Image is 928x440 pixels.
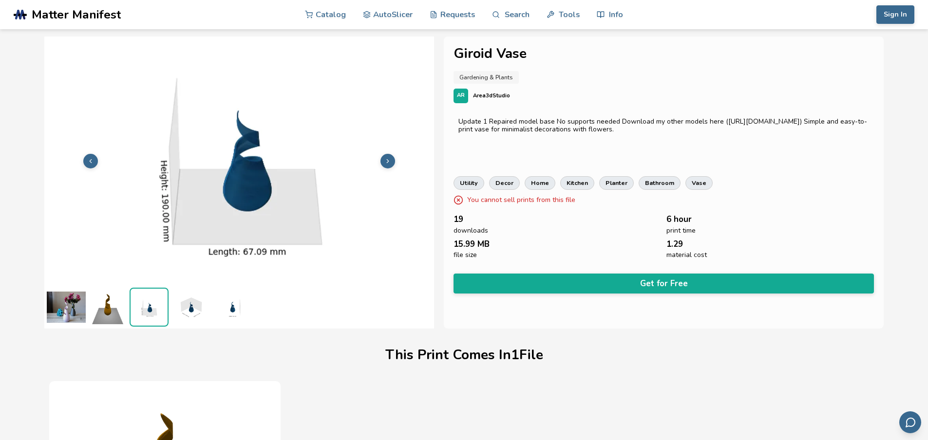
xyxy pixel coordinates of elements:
span: downloads [454,227,488,235]
span: 6 hour [666,215,692,224]
span: 1.29 [666,239,683,249]
p: Area3dStudio [473,91,510,101]
a: Gardening & Plants [454,71,519,84]
a: utility [454,176,484,190]
span: print time [666,227,696,235]
img: 1_3D_Dimensions [212,288,251,327]
a: bathroom [639,176,681,190]
span: AR [457,92,465,99]
img: 1_3D_Dimensions [171,288,210,327]
a: home [525,176,555,190]
a: decor [489,176,520,190]
img: 1_Print_Preview [88,288,127,327]
a: kitchen [560,176,594,190]
span: file size [454,251,477,259]
span: material cost [666,251,707,259]
span: 19 [454,215,463,224]
a: vase [685,176,713,190]
h1: Giroid Vase [454,46,874,61]
a: planter [599,176,634,190]
button: Get for Free [454,274,874,293]
button: Sign In [876,5,914,24]
div: Update 1 Repaired model base No supports needed Download my other models here ([URL][DOMAIN_NAME]... [458,118,870,133]
h1: This Print Comes In 1 File [385,348,543,363]
span: Matter Manifest [32,8,121,21]
span: 15.99 MB [454,239,490,249]
button: Send feedback via email [899,411,921,433]
p: You cannot sell prints from this file [467,195,575,205]
img: 1_3D_Dimensions [131,289,168,326]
